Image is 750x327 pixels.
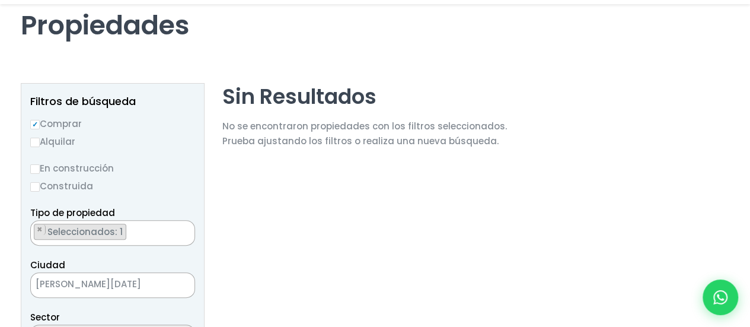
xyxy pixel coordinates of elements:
[37,224,43,235] span: ×
[30,138,40,147] input: Alquilar
[222,119,507,148] p: No se encontraron propiedades con los filtros seleccionados. Prueba ajustando los filtros o reali...
[34,224,126,240] li: APARTAMENTO
[30,120,40,129] input: Comprar
[182,224,188,235] span: ×
[34,224,46,235] button: Remove item
[31,221,37,246] textarea: Search
[30,259,65,271] span: Ciudad
[30,311,60,323] span: Sector
[31,276,165,293] span: SANTO DOMINGO OESTE
[30,161,195,176] label: En construcción
[177,280,183,291] span: ×
[30,207,115,219] span: Tipo de propiedad
[30,116,195,131] label: Comprar
[30,182,40,192] input: Construida
[30,179,195,193] label: Construida
[30,164,40,174] input: En construcción
[30,134,195,149] label: Alquilar
[165,276,183,295] button: Remove all items
[30,272,195,298] span: SANTO DOMINGO OESTE
[46,226,126,238] span: Seleccionados: 1
[30,96,195,107] h2: Filtros de búsqueda
[181,224,189,236] button: Remove all items
[222,83,507,110] h2: Sin Resultados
